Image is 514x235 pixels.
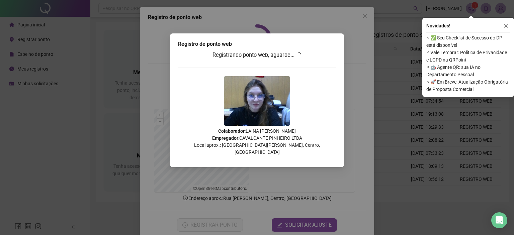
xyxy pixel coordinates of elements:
span: close [504,23,508,28]
strong: Empregador [212,135,238,141]
p: : LAINA [PERSON_NAME] : CAVALCANTE PINHEIRO LTDA Local aprox.: [GEOGRAPHIC_DATA][PERSON_NAME], Ce... [178,128,336,156]
h3: Registrando ponto web, aguarde... [178,51,336,60]
span: loading [296,52,301,57]
span: ⚬ ✅ Seu Checklist de Sucesso do DP está disponível [426,34,510,49]
strong: Colaborador [218,128,245,134]
span: Novidades ! [426,22,450,29]
img: 9k= [224,76,290,126]
span: ⚬ 🚀 Em Breve, Atualização Obrigatória de Proposta Comercial [426,78,510,93]
span: ⚬ Vale Lembrar: Política de Privacidade e LGPD na QRPoint [426,49,510,64]
div: Open Intercom Messenger [491,212,507,228]
span: ⚬ 🤖 Agente QR: sua IA no Departamento Pessoal [426,64,510,78]
div: Registro de ponto web [178,40,336,48]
